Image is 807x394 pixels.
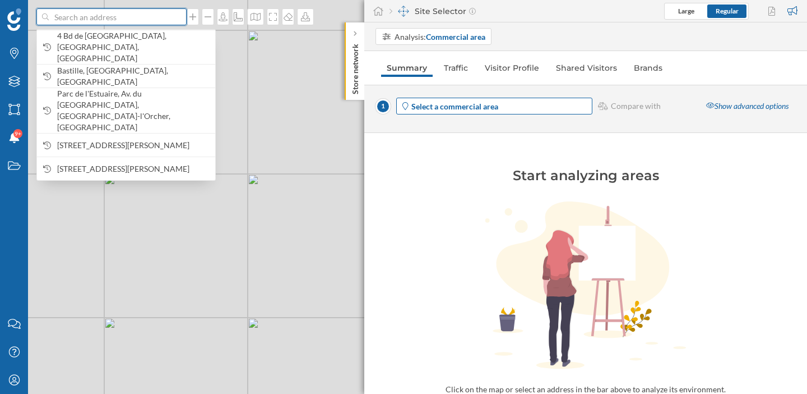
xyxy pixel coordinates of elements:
[699,97,795,116] div: Show advanced options
[438,59,474,77] a: Traffic
[15,128,21,139] span: 9+
[411,102,498,111] strong: Select a commercial area
[350,39,361,94] p: Store network
[426,32,485,42] strong: Commercial area
[57,65,210,88] span: Bastille, [GEOGRAPHIC_DATA], [GEOGRAPHIC_DATA]
[716,7,739,15] span: Regular
[479,59,545,77] a: Visitor Profile
[398,6,409,17] img: dashboards-manager.svg
[375,99,391,114] span: 1
[57,88,210,133] span: Parc de l'Estuaire, Av. du [GEOGRAPHIC_DATA], [GEOGRAPHIC_DATA]-l'Orcher, [GEOGRAPHIC_DATA]
[7,8,21,31] img: Geoblink Logo
[678,7,694,15] span: Large
[57,140,210,151] span: [STREET_ADDRESS][PERSON_NAME]
[389,6,476,17] div: Site Selector
[381,59,433,77] a: Summary
[628,59,668,77] a: Brands
[611,100,661,112] span: Compare with
[395,31,485,43] div: Analysis:
[406,167,765,185] div: Start analyzing areas
[550,59,623,77] a: Shared Visitors
[22,8,77,18] span: Assistance
[57,30,210,64] span: 4 Bd de [GEOGRAPHIC_DATA], [GEOGRAPHIC_DATA], [GEOGRAPHIC_DATA]
[57,163,210,175] span: [STREET_ADDRESS][PERSON_NAME]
